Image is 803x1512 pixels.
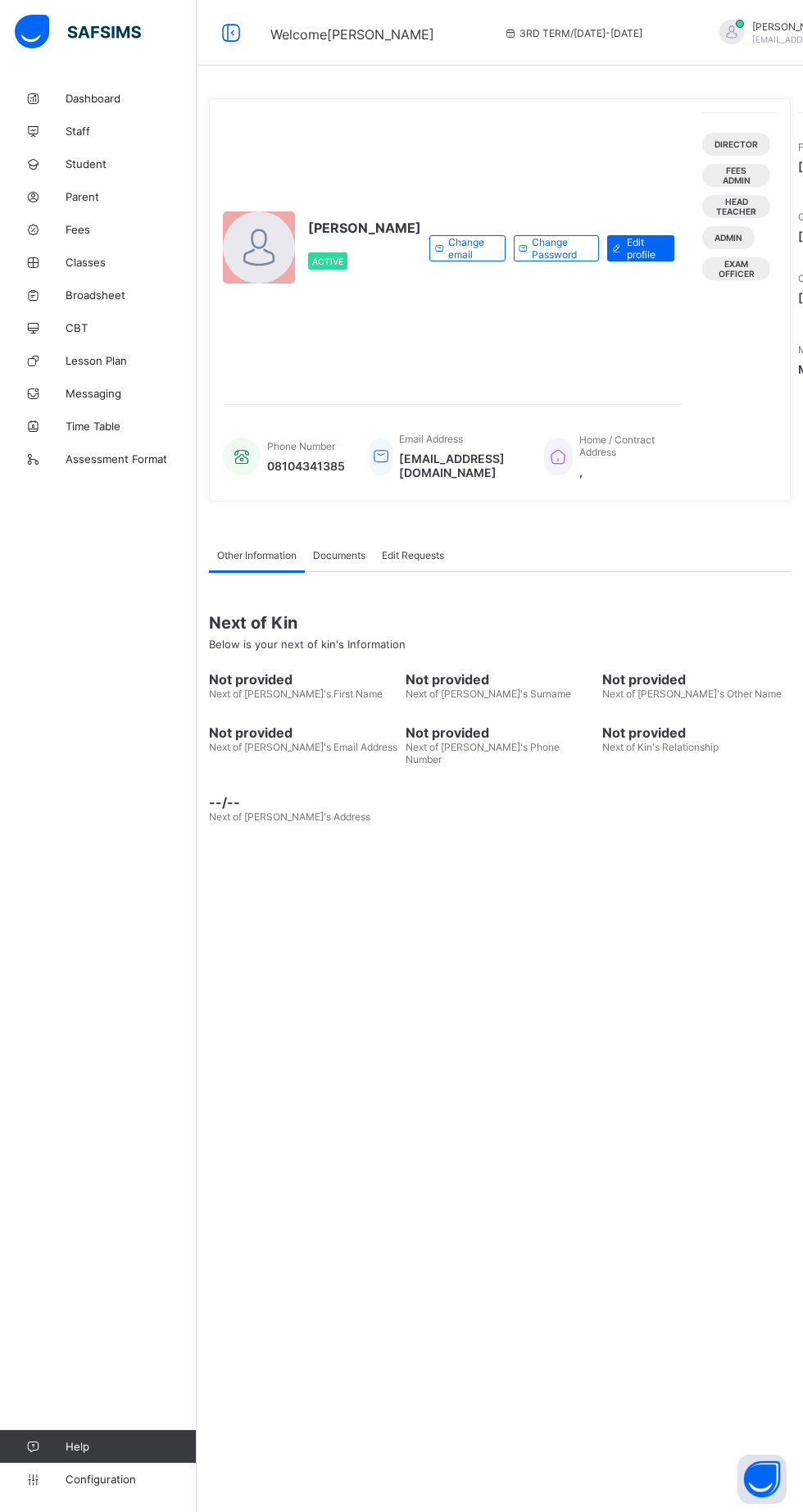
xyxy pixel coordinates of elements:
span: Welcome [PERSON_NAME] [270,26,434,43]
span: Below is your next of kin's Information [209,638,406,651]
span: Email Address [399,433,463,445]
span: Configuration [66,1473,196,1486]
span: --/-- [209,794,397,810]
span: Not provided [602,671,791,688]
span: Change Password [532,236,586,261]
span: Not provided [209,724,397,741]
span: 08104341385 [267,459,345,473]
span: Classes [66,256,197,269]
span: Head Teacher [715,197,758,216]
span: , [579,465,666,479]
span: Staff [66,125,197,138]
span: Not provided [406,671,594,688]
span: Next of [PERSON_NAME]'s Surname [406,688,571,700]
span: session/term information [503,27,642,39]
span: Exam Officer [715,259,758,279]
span: [PERSON_NAME] [308,220,421,236]
span: Next of [PERSON_NAME]'s Phone Number [406,741,560,765]
span: Active [312,257,343,266]
span: Next of [PERSON_NAME]'s Other Name [602,688,782,700]
span: Messaging [66,387,197,400]
span: Home / Contract Address [579,434,655,458]
span: Edit Requests [382,549,444,561]
span: Next of [PERSON_NAME]'s First Name [209,688,383,700]
span: Dashboard [66,92,197,105]
span: DIRECTOR [715,139,758,149]
span: Next of Kin [209,613,791,633]
span: Phone Number [267,440,335,452]
span: Time Table [66,420,197,433]
span: Not provided [602,724,791,741]
span: Lesson Plan [66,354,197,367]
span: [EMAIL_ADDRESS][DOMAIN_NAME] [399,452,519,479]
span: Help [66,1440,196,1453]
span: CBT [66,321,197,334]
span: Not provided [406,724,594,741]
span: Assessment Format [66,452,197,465]
span: Next of Kin's Relationship [602,741,719,753]
span: Admin [715,233,742,243]
span: Parent [66,190,197,203]
span: Broadsheet [66,288,197,302]
span: Student [66,157,197,170]
span: Next of [PERSON_NAME]'s Address [209,810,370,823]
span: Change email [448,236,492,261]
span: Fees Admin [715,166,758,185]
img: safsims [15,15,141,49]
span: Next of [PERSON_NAME]'s Email Address [209,741,397,753]
span: Fees [66,223,197,236]
span: Edit profile [627,236,662,261]
span: Other Information [217,549,297,561]
span: Not provided [209,671,397,688]
button: Open asap [737,1455,787,1504]
span: Documents [313,549,365,561]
